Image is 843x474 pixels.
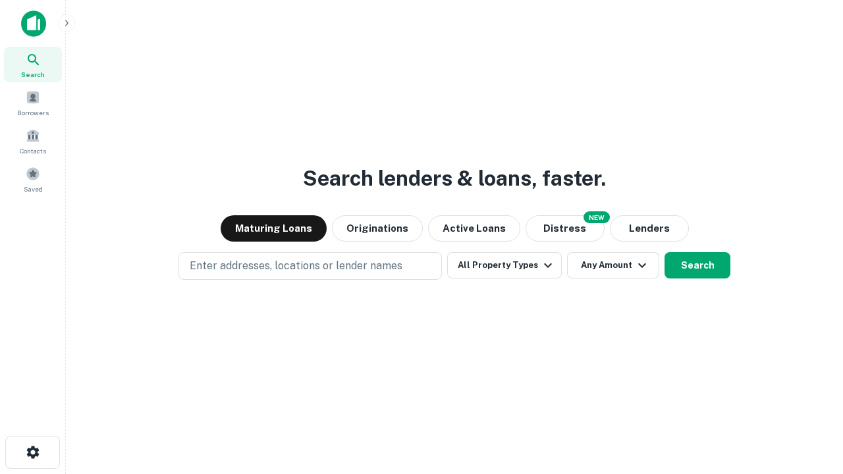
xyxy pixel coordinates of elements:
[526,215,605,242] button: Search distressed loans with lien and other non-mortgage details.
[777,369,843,432] iframe: Chat Widget
[21,69,45,80] span: Search
[20,145,46,156] span: Contacts
[17,107,49,118] span: Borrowers
[4,123,62,159] a: Contacts
[303,163,606,194] h3: Search lenders & loans, faster.
[4,161,62,197] a: Saved
[4,47,62,82] a: Search
[567,252,659,278] button: Any Amount
[428,215,520,242] button: Active Loans
[178,252,442,280] button: Enter addresses, locations or lender names
[4,85,62,120] a: Borrowers
[332,215,423,242] button: Originations
[21,11,46,37] img: capitalize-icon.png
[584,211,610,223] div: NEW
[190,258,402,274] p: Enter addresses, locations or lender names
[447,252,562,278] button: All Property Types
[221,215,327,242] button: Maturing Loans
[665,252,730,278] button: Search
[610,215,689,242] button: Lenders
[24,184,43,194] span: Saved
